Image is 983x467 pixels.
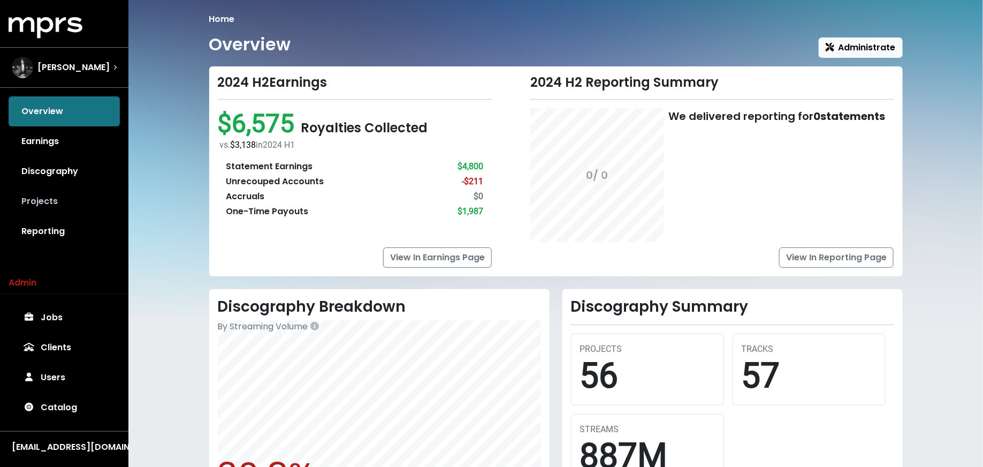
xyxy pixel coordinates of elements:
[9,303,120,333] a: Jobs
[530,75,894,91] div: 2024 H2 Reporting Summary
[819,37,903,58] button: Administrate
[226,205,309,218] div: One-Time Payouts
[580,423,715,436] div: STREAMS
[458,160,483,173] div: $4,800
[580,356,715,397] div: 56
[209,13,235,26] li: Home
[474,190,483,203] div: $0
[9,440,120,454] button: [EMAIL_ADDRESS][DOMAIN_NAME]
[826,41,896,54] span: Administrate
[813,109,885,124] b: 0 statements
[383,247,492,268] a: View In Earnings Page
[12,57,33,78] img: The selected account / producer
[742,356,877,397] div: 57
[209,34,291,55] h1: Overview
[9,156,120,186] a: Discography
[12,441,117,454] div: [EMAIL_ADDRESS][DOMAIN_NAME]
[37,61,110,74] span: [PERSON_NAME]
[218,298,541,316] h2: Discography Breakdown
[9,216,120,246] a: Reporting
[742,343,877,356] div: TRACKS
[218,75,492,91] div: 2024 H2 Earnings
[218,320,308,333] span: By Streaming Volume
[462,175,483,188] div: -$211
[226,160,313,173] div: Statement Earnings
[458,205,483,218] div: $1,987
[580,343,715,356] div: PROJECTS
[226,190,265,203] div: Accruals
[9,333,120,363] a: Clients
[9,21,82,33] a: mprs logo
[218,108,301,139] span: $6,575
[226,175,324,188] div: Unrecouped Accounts
[9,363,120,393] a: Users
[209,13,903,26] nav: breadcrumb
[301,119,428,137] span: Royalties Collected
[231,140,256,150] span: $3,138
[779,247,894,268] a: View In Reporting Page
[9,186,120,216] a: Projects
[9,126,120,156] a: Earnings
[220,139,492,152] div: vs. in 2024 H1
[668,108,885,124] div: We delivered reporting for
[9,393,120,423] a: Catalog
[571,298,894,316] h2: Discography Summary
